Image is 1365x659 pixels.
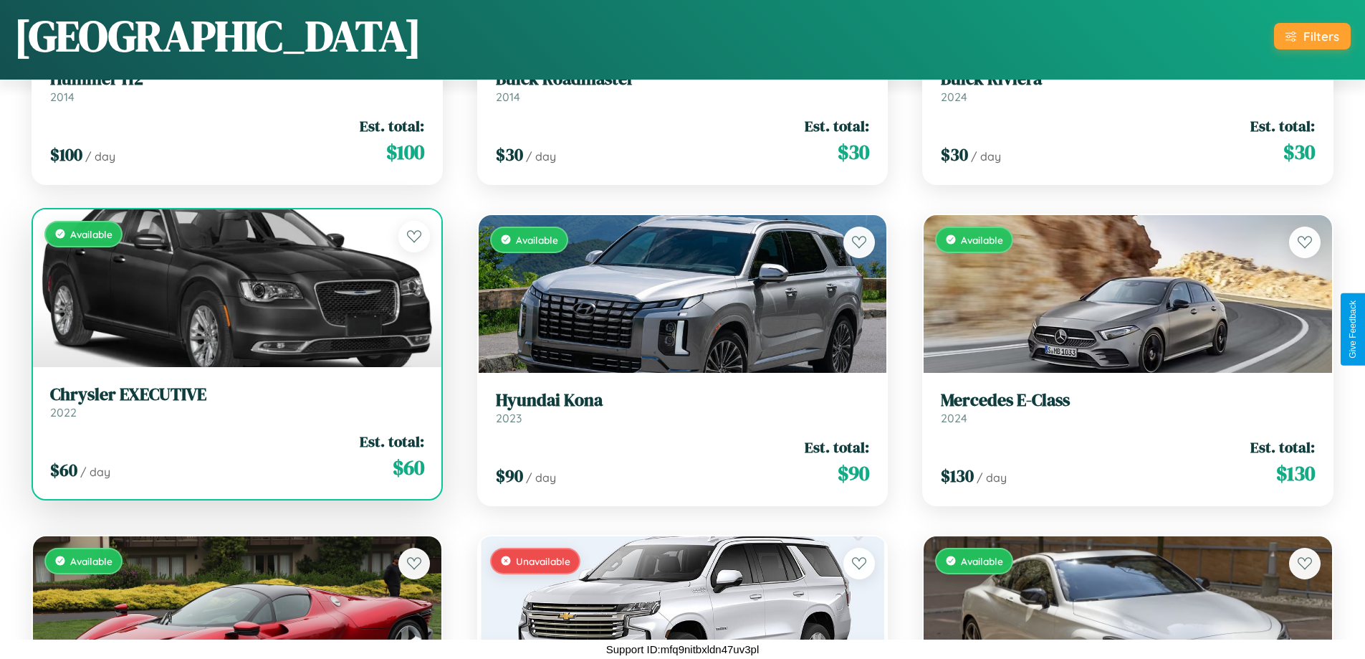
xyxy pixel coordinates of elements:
[941,464,974,488] span: $ 130
[496,390,870,425] a: Hyundai Kona2023
[1276,459,1315,488] span: $ 130
[941,411,967,425] span: 2024
[1348,300,1358,359] div: Give Feedback
[50,69,424,90] h3: Hummer H2
[1303,29,1339,44] div: Filters
[496,411,522,425] span: 2023
[85,149,115,163] span: / day
[496,390,870,411] h3: Hyundai Kona
[50,405,77,419] span: 2022
[80,465,110,479] span: / day
[941,143,968,166] span: $ 30
[50,90,75,104] span: 2014
[1250,437,1315,457] span: Est. total:
[50,143,82,166] span: $ 100
[496,90,520,104] span: 2014
[496,464,523,488] span: $ 90
[961,234,1003,246] span: Available
[386,138,424,166] span: $ 100
[526,149,556,163] span: / day
[496,69,870,104] a: Buick Roadmaster2014
[941,390,1315,411] h3: Mercedes E-Class
[526,470,556,485] span: / day
[941,90,967,104] span: 2024
[70,228,112,240] span: Available
[516,555,570,567] span: Unavailable
[393,453,424,482] span: $ 60
[838,138,869,166] span: $ 30
[360,115,424,136] span: Est. total:
[941,69,1315,90] h3: Buick Riviera
[805,437,869,457] span: Est. total:
[496,143,523,166] span: $ 30
[1283,138,1315,166] span: $ 30
[805,115,869,136] span: Est. total:
[961,555,1003,567] span: Available
[516,234,558,246] span: Available
[50,458,77,482] span: $ 60
[941,390,1315,425] a: Mercedes E-Class2024
[50,384,424,405] h3: Chrysler EXECUTIVE
[606,640,759,659] p: Support ID: mfq9nitbxldn47uv3pl
[1274,23,1351,49] button: Filters
[50,69,424,104] a: Hummer H22014
[360,431,424,452] span: Est. total:
[977,470,1007,485] span: / day
[496,69,870,90] h3: Buick Roadmaster
[971,149,1001,163] span: / day
[941,69,1315,104] a: Buick Riviera2024
[14,6,421,65] h1: [GEOGRAPHIC_DATA]
[1250,115,1315,136] span: Est. total:
[838,459,869,488] span: $ 90
[70,555,112,567] span: Available
[50,384,424,419] a: Chrysler EXECUTIVE2022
